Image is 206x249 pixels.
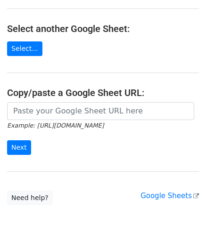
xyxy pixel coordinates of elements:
[7,122,104,129] small: Example: [URL][DOMAIN_NAME]
[159,204,206,249] iframe: Chat Widget
[7,41,42,56] a: Select...
[7,191,53,205] a: Need help?
[7,23,199,34] h4: Select another Google Sheet:
[7,87,199,98] h4: Copy/paste a Google Sheet URL:
[7,102,194,120] input: Paste your Google Sheet URL here
[7,140,31,155] input: Next
[140,192,199,200] a: Google Sheets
